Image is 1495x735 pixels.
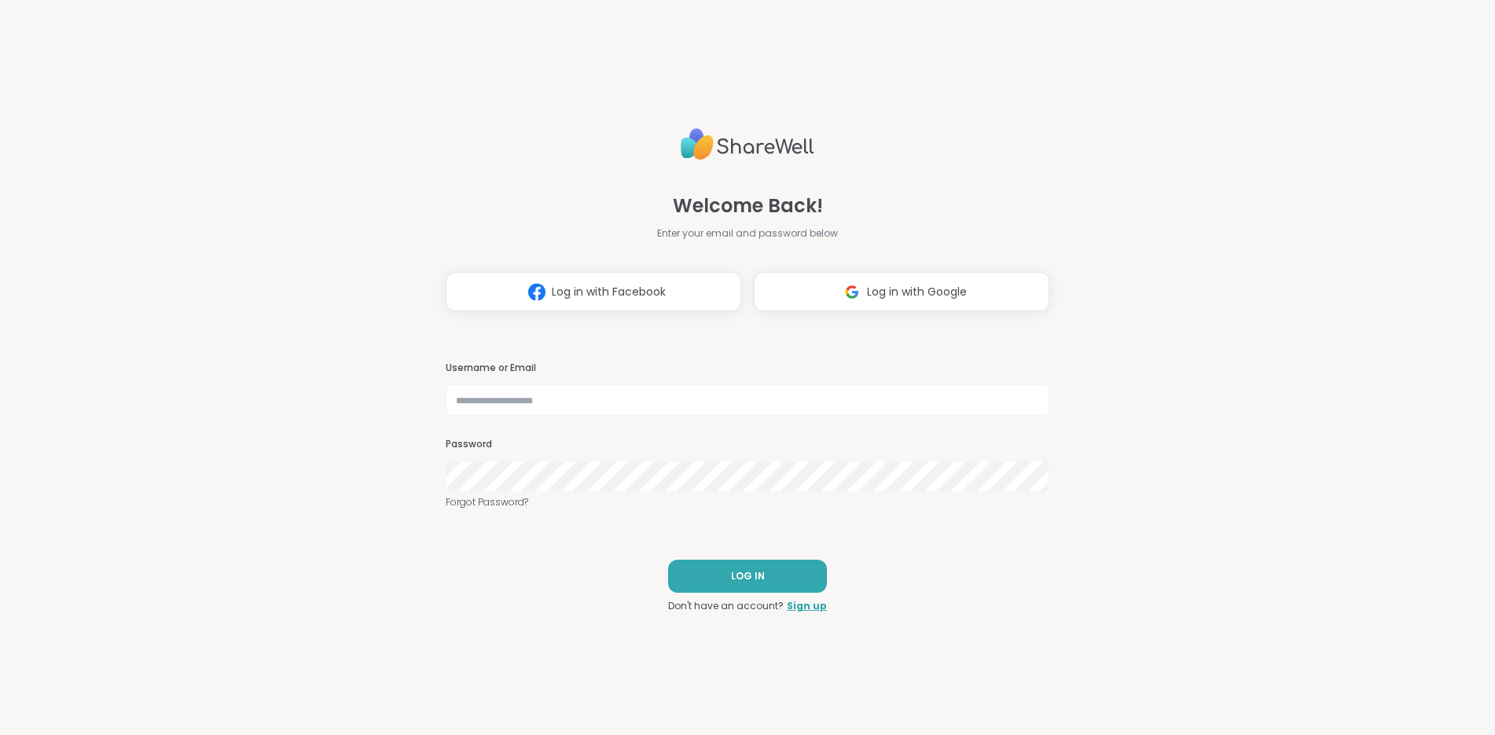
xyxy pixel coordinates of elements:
h3: Username or Email [446,362,1049,375]
span: Log in with Facebook [552,284,666,300]
button: Log in with Facebook [446,272,741,311]
span: Enter your email and password below [657,226,838,241]
a: Sign up [787,599,827,613]
h3: Password [446,438,1049,451]
button: LOG IN [668,560,827,593]
img: ShareWell Logomark [522,277,552,307]
img: ShareWell Logo [681,122,814,167]
img: ShareWell Logomark [837,277,867,307]
span: Log in with Google [867,284,967,300]
span: Welcome Back! [673,192,823,220]
a: Forgot Password? [446,495,1049,509]
span: Don't have an account? [668,599,784,613]
button: Log in with Google [754,272,1049,311]
span: LOG IN [731,569,765,583]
